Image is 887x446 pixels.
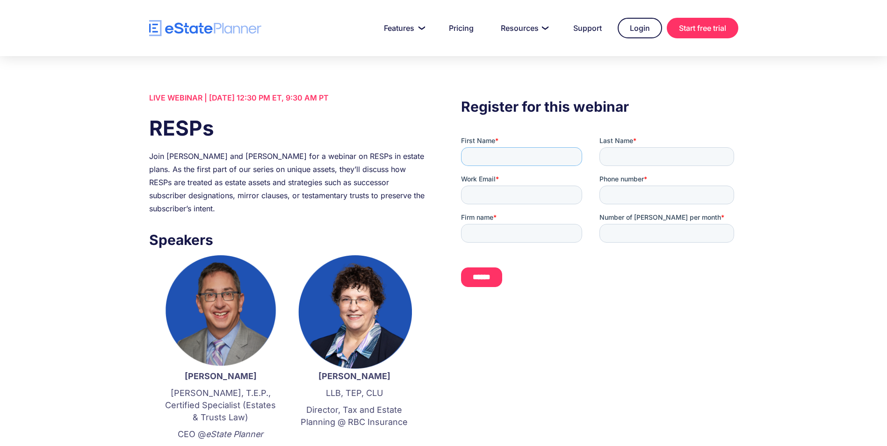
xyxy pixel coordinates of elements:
[461,96,738,117] h3: Register for this webinar
[438,19,485,37] a: Pricing
[297,387,412,399] p: LLB, TEP, CLU
[461,136,738,303] iframe: Form 0
[562,19,613,37] a: Support
[149,20,261,36] a: home
[149,114,426,143] h1: RESPs
[667,18,738,38] a: Start free trial
[185,371,257,381] strong: [PERSON_NAME]
[149,91,426,104] div: LIVE WEBINAR | [DATE] 12:30 PM ET, 9:30 AM PT
[163,428,278,440] p: CEO @
[618,18,662,38] a: Login
[297,433,412,445] p: ‍
[318,371,390,381] strong: [PERSON_NAME]
[297,404,412,428] p: Director, Tax and Estate Planning @ RBC Insurance
[373,19,433,37] a: Features
[206,429,263,439] em: eState Planner
[149,229,426,251] h3: Speakers
[163,387,278,424] p: [PERSON_NAME], T.E.P., Certified Specialist (Estates & Trusts Law)
[149,150,426,215] div: Join [PERSON_NAME] and [PERSON_NAME] for a webinar on RESPs in estate plans. As the first part of...
[490,19,557,37] a: Resources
